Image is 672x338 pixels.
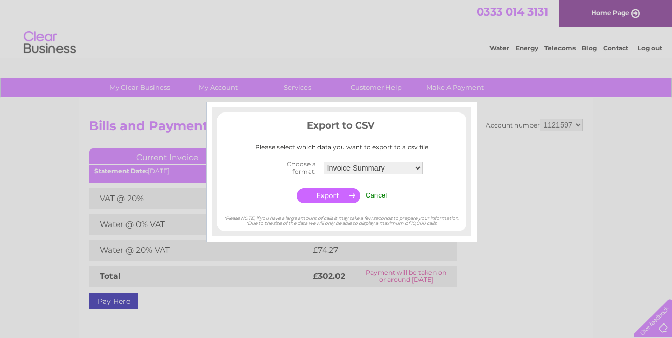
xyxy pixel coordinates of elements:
[582,44,597,52] a: Blog
[366,191,387,199] input: Cancel
[603,44,628,52] a: Contact
[638,44,662,52] a: Log out
[217,144,466,151] div: Please select which data you want to export to a csv file
[217,118,466,136] h3: Export to CSV
[477,5,548,18] a: 0333 014 3131
[217,205,466,227] div: *Please NOTE, if you have a large amount of calls it may take a few seconds to prepare your infor...
[259,158,321,178] th: Choose a format:
[92,6,582,50] div: Clear Business is a trading name of Verastar Limited (registered in [GEOGRAPHIC_DATA] No. 3667643...
[489,44,509,52] a: Water
[23,27,76,59] img: logo.png
[515,44,538,52] a: Energy
[544,44,576,52] a: Telecoms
